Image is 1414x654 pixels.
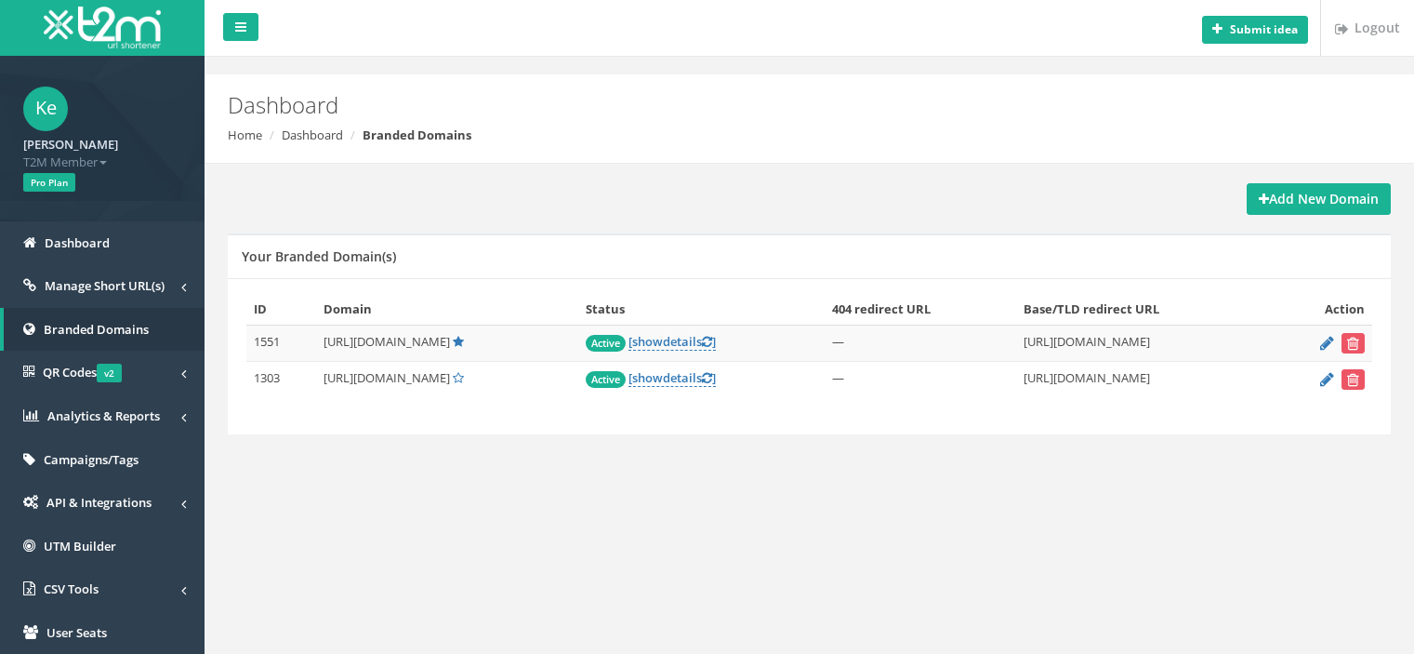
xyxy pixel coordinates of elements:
h2: Dashboard [228,93,1193,117]
span: [URL][DOMAIN_NAME] [324,369,450,386]
td: [URL][DOMAIN_NAME] [1016,326,1271,362]
a: Default [453,333,464,350]
strong: Branded Domains [363,127,471,143]
span: [URL][DOMAIN_NAME] [324,333,450,350]
a: Home [228,127,262,143]
button: Submit idea [1202,16,1308,44]
span: Active [586,335,626,352]
span: Campaigns/Tags [44,451,139,468]
span: show [632,369,663,386]
img: T2M [44,7,161,48]
span: CSV Tools [44,581,99,597]
td: 1551 [246,326,316,362]
th: Status [578,293,824,326]
strong: [PERSON_NAME] [23,136,118,153]
span: Ke [23,87,68,131]
th: Action [1272,293,1372,326]
th: 404 redirect URL [825,293,1017,326]
a: Add New Domain [1247,183,1391,215]
h5: Your Branded Domain(s) [242,249,396,263]
span: Analytics & Reports [47,407,160,424]
a: Dashboard [282,127,343,143]
th: Base/TLD redirect URL [1016,293,1271,326]
td: [URL][DOMAIN_NAME] [1016,362,1271,398]
a: [PERSON_NAME] T2M Member [23,131,181,170]
span: show [632,333,663,350]
span: Dashboard [45,234,110,251]
span: Branded Domains [44,321,149,338]
th: Domain [316,293,579,326]
span: Active [586,371,626,388]
a: [showdetails] [628,369,716,387]
td: — [825,326,1017,362]
span: Manage Short URL(s) [45,277,165,294]
span: QR Codes [43,364,122,380]
a: Set Default [453,369,464,386]
a: [showdetails] [628,333,716,351]
span: UTM Builder [44,538,116,554]
b: Submit idea [1230,21,1298,37]
span: Pro Plan [23,173,75,192]
th: ID [246,293,316,326]
span: User Seats [46,624,107,641]
td: 1303 [246,362,316,398]
td: — [825,362,1017,398]
span: API & Integrations [46,494,152,511]
span: T2M Member [23,153,181,171]
strong: Add New Domain [1259,190,1379,207]
span: v2 [97,364,122,382]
